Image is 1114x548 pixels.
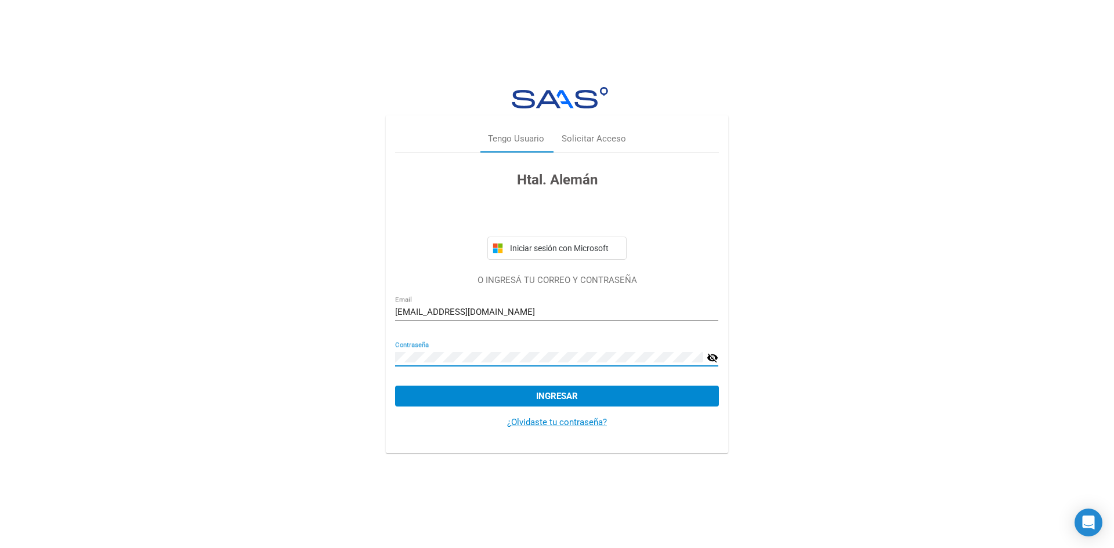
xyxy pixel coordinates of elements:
iframe: Botón Iniciar sesión con Google [482,203,632,228]
div: Open Intercom Messenger [1075,509,1102,536]
span: Iniciar sesión con Microsoft [508,244,621,253]
div: Solicitar Acceso [562,132,626,146]
mat-icon: visibility_off [707,351,718,365]
span: Ingresar [536,391,578,401]
button: Ingresar [395,386,718,407]
p: O INGRESÁ TU CORREO Y CONTRASEÑA [395,274,718,287]
a: ¿Olvidaste tu contraseña? [507,417,607,427]
h3: Htal. Alemán [395,169,718,190]
button: Iniciar sesión con Microsoft [487,237,627,260]
div: Tengo Usuario [488,132,544,146]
